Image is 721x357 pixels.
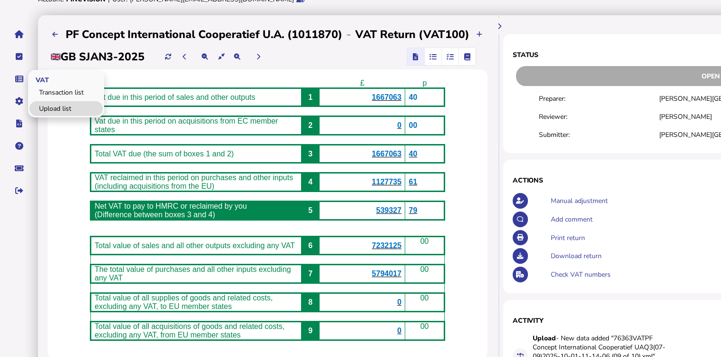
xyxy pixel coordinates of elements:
[66,27,342,42] h2: PF Concept International Cooperatief U.A. (1011870)
[308,178,312,186] span: 4
[372,178,401,186] span: 1127735
[95,117,278,134] span: Vat due in this period on acquisitions from EC member states
[513,267,528,282] button: Check VAT numbers on return.
[95,241,295,250] span: Total value of sales and all other outputs excluding any VAT
[472,27,487,42] button: Upload transactions
[539,130,659,139] div: Submitter:
[160,49,176,65] button: Refresh data for current period
[513,193,528,209] button: Make an adjustment to this return.
[397,121,401,129] span: 0
[9,136,29,156] button: Help pages
[424,48,441,65] mat-button-toggle: Reconcilliation view by document
[48,27,63,42] button: Upload list
[95,174,293,190] span: VAT reclaimed in this period on purchases and other inputs (including acquisitions from the EU)
[423,79,427,87] span: p
[420,322,429,330] span: 00
[9,47,29,67] button: Tasks
[28,68,54,90] span: VAT
[397,327,401,335] span: 0
[9,158,29,178] button: Raise a support ticket
[9,114,29,134] button: Developer hub links
[308,327,312,335] span: 9
[420,237,429,245] span: 00
[308,93,312,101] span: 1
[539,112,659,121] div: Reviewer:
[308,150,312,158] span: 3
[533,334,556,343] strong: Upload
[539,94,659,103] div: Preparer:
[458,48,476,65] mat-button-toggle: Ledger
[9,69,29,89] button: Data manager
[409,93,418,101] span: 40
[407,48,424,65] mat-button-toggle: Return view
[513,248,528,264] button: Download return
[9,24,29,44] button: Home
[355,27,469,42] h2: VAT Return (VAT100)
[51,49,145,64] h2: GB SJAN3-2025
[397,298,401,306] span: 0
[95,294,273,310] span: Total value of all supplies of goods and related costs, excluding any VAT, to EU member states
[420,294,429,302] span: 00
[308,206,312,214] span: 5
[513,230,528,246] button: Open printable view of return.
[95,202,247,210] span: Net VAT to pay to HMRC or reclaimed by you
[409,178,418,186] span: 61
[9,181,29,201] button: Sign out
[95,211,215,219] span: (Difference between boxes 3 and 4)
[197,49,213,65] button: Make the return view smaller
[251,49,266,65] button: Next period
[409,206,418,214] span: 79
[51,53,60,60] img: gb.png
[95,150,234,158] span: Total VAT due (the sum of boxes 1 and 2)
[214,49,229,65] button: Reset the return view
[308,298,312,306] span: 8
[372,270,401,278] span: 5794017
[409,150,418,158] span: 40
[9,91,29,111] button: Manage settings
[95,322,284,339] span: Total value of all acquisitions of goods and related costs, excluding any VAT, from EU member states
[308,121,312,129] span: 2
[372,150,401,158] b: 1667063
[420,265,429,273] span: 00
[376,206,401,214] b: 539327
[308,270,312,278] span: 7
[372,241,401,250] span: 7232125
[308,241,312,250] span: 6
[342,27,355,42] div: -
[372,93,401,101] span: 1667063
[491,19,507,34] button: Hide
[229,49,245,65] button: Make the return view larger
[29,85,103,100] a: Transaction list
[177,49,193,65] button: Previous period
[95,93,255,101] span: Vat due in this period of sales and other outputs
[360,79,364,87] span: £
[29,101,103,116] a: Upload list
[95,265,291,282] span: The total value of purchases and all other inputs excluding any VAT
[409,121,418,129] span: 00
[441,48,458,65] mat-button-toggle: Reconcilliation view by tax code
[513,212,528,227] button: Make a comment in the activity log.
